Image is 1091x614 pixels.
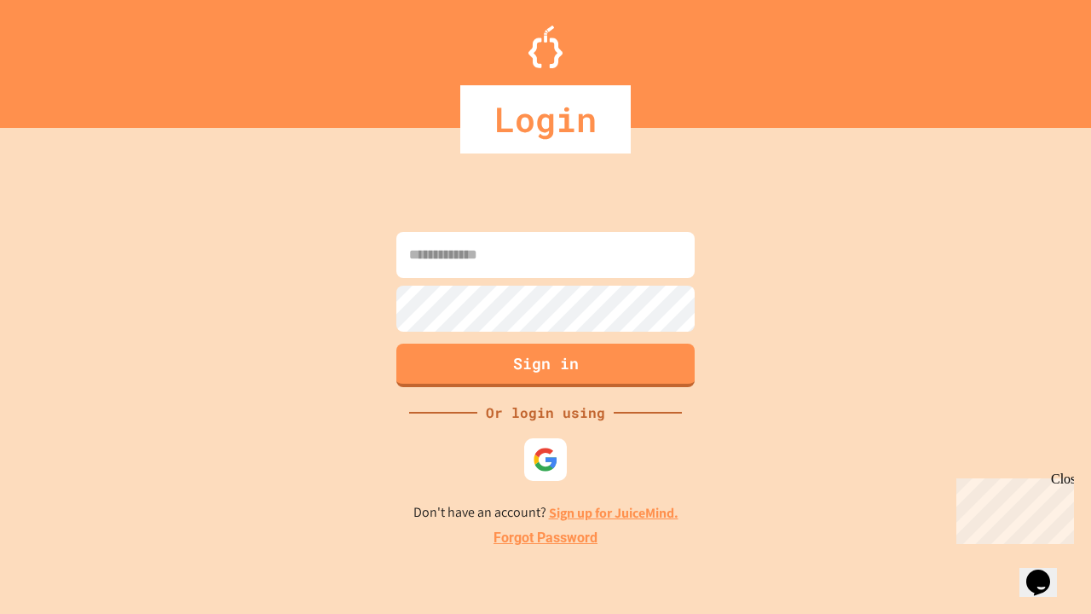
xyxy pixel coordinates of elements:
button: Sign in [396,344,695,387]
img: Logo.svg [528,26,563,68]
p: Don't have an account? [413,502,678,524]
div: Or login using [477,403,614,423]
img: google-icon.svg [533,447,558,472]
a: Forgot Password [494,528,597,548]
iframe: chat widget [950,472,1074,544]
div: Chat with us now!Close [7,7,118,108]
iframe: chat widget [1019,546,1074,597]
div: Login [460,85,631,153]
a: Sign up for JuiceMind. [549,504,678,522]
